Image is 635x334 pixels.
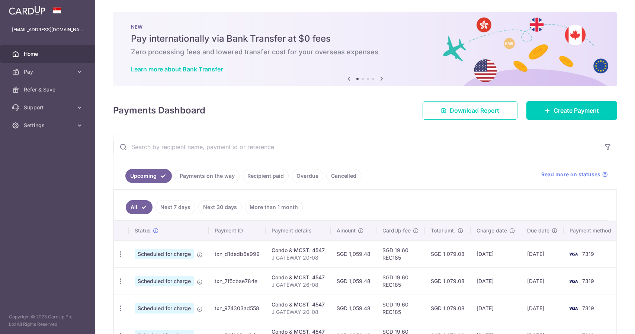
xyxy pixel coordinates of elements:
a: Recipient paid [243,169,289,183]
td: txn_7f5cbae784e [209,267,266,295]
td: SGD 19.60 REC185 [376,267,425,295]
img: Bank Card [566,277,581,286]
td: [DATE] [471,295,521,322]
img: Bank transfer banner [113,12,617,86]
p: J GATEWAY 20-08 [272,254,325,261]
div: Condo & MCST. 4547 [272,274,325,281]
h4: Payments Dashboard [113,104,205,117]
a: Create Payment [526,101,617,120]
td: SGD 1,079.08 [425,267,471,295]
a: Download Report [423,101,517,120]
td: [DATE] [471,267,521,295]
span: 7319 [582,305,594,311]
a: Next 7 days [155,200,195,214]
span: Support [24,104,73,111]
span: Total amt. [431,227,455,234]
p: J GATEWAY 26-08 [272,281,325,289]
td: SGD 1,059.48 [331,267,376,295]
td: SGD 1,079.08 [425,295,471,322]
p: NEW [131,24,599,30]
td: [DATE] [521,267,564,295]
a: More than 1 month [245,200,303,214]
p: [EMAIL_ADDRESS][DOMAIN_NAME] [12,26,83,33]
img: Bank Card [566,250,581,258]
span: Scheduled for charge [135,303,194,314]
h6: Zero processing fees and lowered transfer cost for your overseas expenses [131,48,599,57]
th: Payment details [266,221,331,240]
img: CardUp [9,6,45,15]
a: Next 30 days [198,200,242,214]
td: txn_d1dedb6a999 [209,240,266,267]
td: SGD 1,079.08 [425,240,471,267]
span: Read more on statuses [541,171,600,178]
span: Scheduled for charge [135,249,194,259]
span: Charge date [477,227,507,234]
span: Create Payment [554,106,599,115]
span: Status [135,227,151,234]
a: Upcoming [125,169,172,183]
img: Bank Card [566,304,581,313]
td: [DATE] [521,295,564,322]
div: Condo & MCST. 4547 [272,247,325,254]
span: CardUp fee [382,227,411,234]
p: J GATEWAY 20-08 [272,308,325,316]
a: Learn more about Bank Transfer [131,65,223,73]
a: Overdue [292,169,323,183]
span: Settings [24,122,73,129]
input: Search by recipient name, payment id or reference [113,135,599,159]
a: Cancelled [326,169,361,183]
td: [DATE] [471,240,521,267]
span: Due date [527,227,549,234]
td: txn_974303ad558 [209,295,266,322]
span: Scheduled for charge [135,276,194,286]
a: Payments on the way [175,169,240,183]
h5: Pay internationally via Bank Transfer at $0 fees [131,33,599,45]
span: Refer & Save [24,86,73,93]
span: 7319 [582,251,594,257]
td: SGD 19.60 REC185 [376,240,425,267]
span: 7319 [582,278,594,284]
td: [DATE] [521,240,564,267]
th: Payment ID [209,221,266,240]
a: All [126,200,153,214]
span: Download Report [450,106,499,115]
td: SGD 1,059.48 [331,240,376,267]
span: Pay [24,68,73,76]
td: SGD 19.60 REC185 [376,295,425,322]
td: SGD 1,059.48 [331,295,376,322]
span: Amount [337,227,356,234]
th: Payment method [564,221,620,240]
div: Condo & MCST. 4547 [272,301,325,308]
span: Home [24,50,73,58]
a: Read more on statuses [541,171,608,178]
